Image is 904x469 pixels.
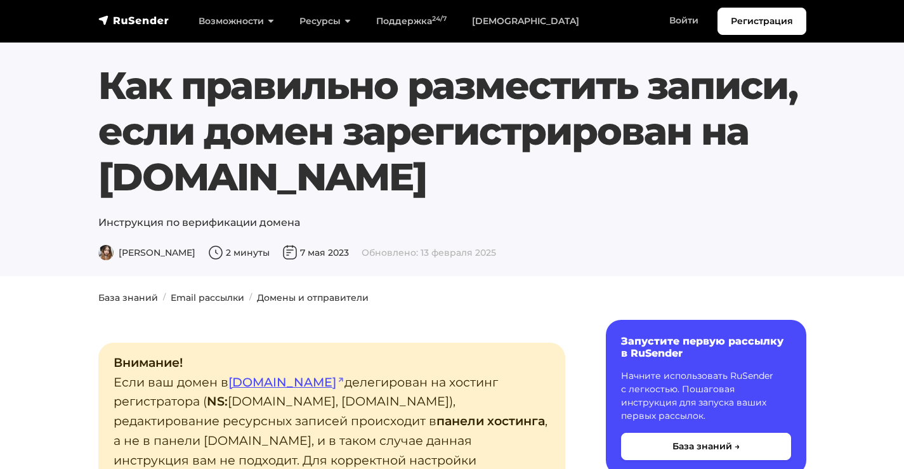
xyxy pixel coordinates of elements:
[208,245,223,260] img: Время чтения
[98,14,169,27] img: RuSender
[717,8,806,35] a: Регистрация
[228,374,344,390] a: [DOMAIN_NAME]
[207,393,228,409] strong: NS:
[98,215,806,230] p: Инструкция по верификации домена
[282,245,298,260] img: Дата публикации
[287,8,364,34] a: Ресурсы
[98,63,806,200] h1: Как правильно разместить записи, если домен зарегистрирован на [DOMAIN_NAME]
[621,433,791,460] button: База знаний →
[91,291,814,305] nav: breadcrumb
[282,247,349,258] span: 7 мая 2023
[432,15,447,23] sup: 24/7
[364,8,459,34] a: Поддержка24/7
[621,335,791,359] h6: Запустите первую рассылку в RuSender
[362,247,496,258] span: Обновлено: 13 февраля 2025
[257,292,369,303] a: Домены и отправители
[459,8,592,34] a: [DEMOGRAPHIC_DATA]
[436,413,545,428] strong: панели хостинга
[657,8,711,34] a: Войти
[114,355,183,370] strong: Внимание!
[171,292,244,303] a: Email рассылки
[98,247,195,258] span: [PERSON_NAME]
[621,369,791,423] p: Начните использовать RuSender с легкостью. Пошаговая инструкция для запуска ваших первых рассылок.
[186,8,287,34] a: Возможности
[208,247,270,258] span: 2 минуты
[98,292,158,303] a: База знаний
